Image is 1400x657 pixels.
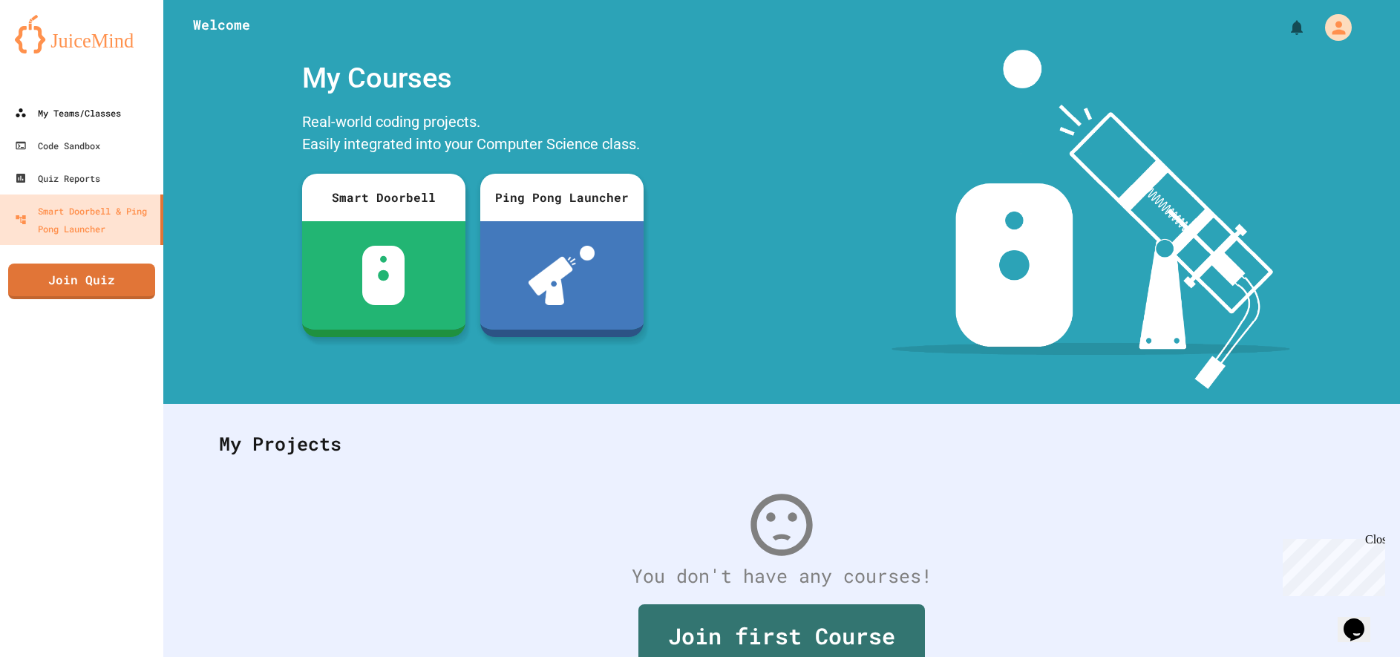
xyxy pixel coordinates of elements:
img: banner-image-my-projects.png [892,50,1289,389]
img: sdb-white.svg [362,246,405,305]
div: Chat with us now!Close [6,6,102,94]
div: My Account [1309,10,1355,45]
div: My Courses [295,50,651,107]
iframe: chat widget [1338,598,1385,642]
div: Smart Doorbell & Ping Pong Launcher [15,202,154,238]
div: Real-world coding projects. Easily integrated into your Computer Science class. [295,107,651,163]
div: Code Sandbox [15,137,100,154]
div: You don't have any courses! [204,562,1359,590]
div: Quiz Reports [15,169,100,187]
div: Smart Doorbell [302,174,465,221]
div: Ping Pong Launcher [480,174,644,221]
a: Join Quiz [8,264,155,299]
div: My Notifications [1260,15,1309,40]
iframe: chat widget [1277,533,1385,596]
div: My Projects [204,415,1359,473]
div: My Teams/Classes [15,104,121,122]
img: ppl-with-ball.png [529,246,595,305]
img: logo-orange.svg [15,15,148,53]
